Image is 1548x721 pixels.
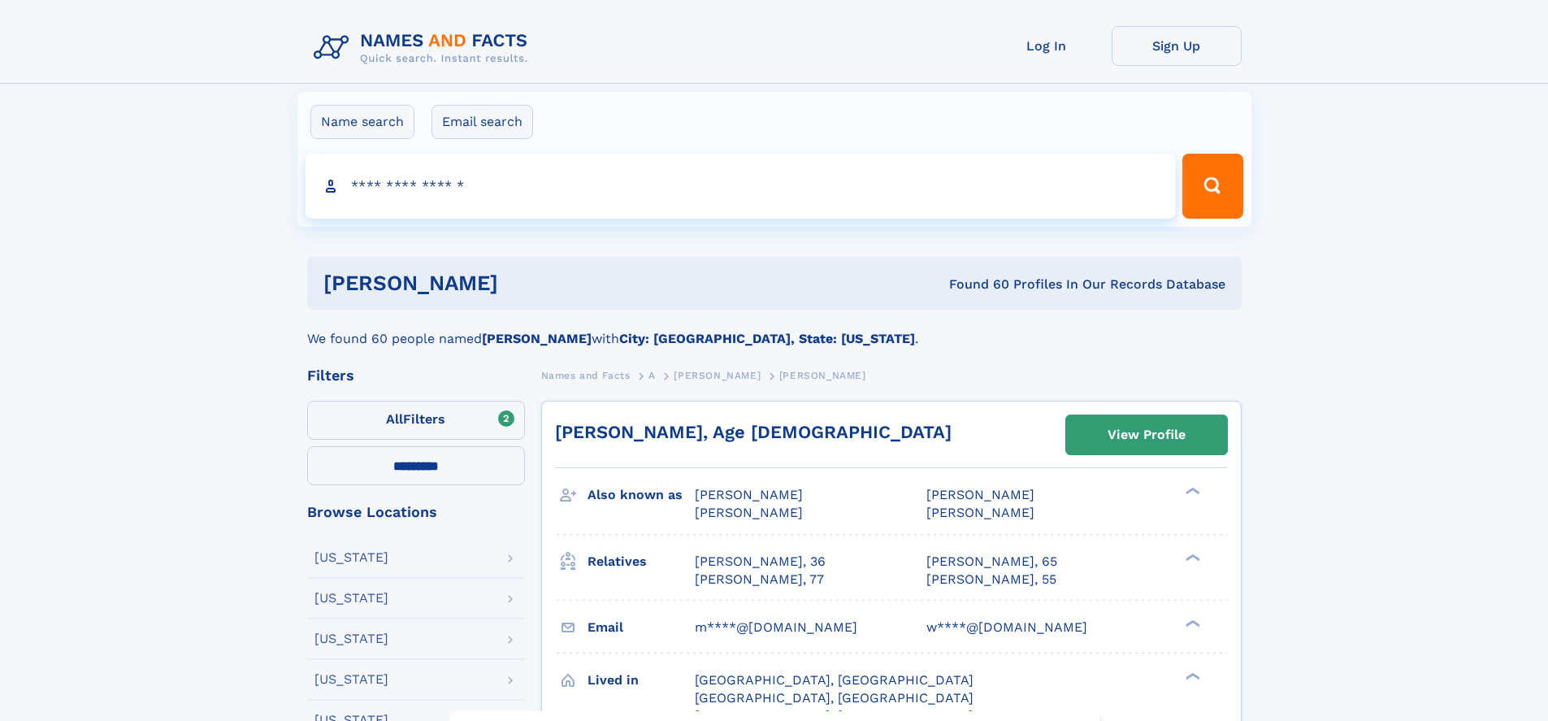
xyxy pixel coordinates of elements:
[779,370,866,381] span: [PERSON_NAME]
[588,667,695,694] h3: Lived in
[1108,416,1186,454] div: View Profile
[1066,415,1227,454] a: View Profile
[982,26,1112,66] a: Log In
[695,672,973,688] span: [GEOGRAPHIC_DATA], [GEOGRAPHIC_DATA]
[310,105,414,139] label: Name search
[926,571,1056,589] a: [PERSON_NAME], 55
[695,690,973,706] span: [GEOGRAPHIC_DATA], [GEOGRAPHIC_DATA]
[314,592,388,605] div: [US_STATE]
[723,276,1225,293] div: Found 60 Profiles In Our Records Database
[314,673,388,686] div: [US_STATE]
[588,614,695,641] h3: Email
[307,401,525,440] label: Filters
[307,26,541,70] img: Logo Names and Facts
[926,505,1034,520] span: [PERSON_NAME]
[674,370,761,381] span: [PERSON_NAME]
[648,365,656,385] a: A
[307,310,1242,349] div: We found 60 people named with .
[482,331,592,346] b: [PERSON_NAME]
[695,553,826,571] a: [PERSON_NAME], 36
[1182,618,1201,628] div: ❯
[1182,552,1201,562] div: ❯
[588,481,695,509] h3: Also known as
[1182,154,1242,219] button: Search Button
[926,553,1057,571] a: [PERSON_NAME], 65
[306,154,1176,219] input: search input
[674,365,761,385] a: [PERSON_NAME]
[1112,26,1242,66] a: Sign Up
[386,411,403,427] span: All
[314,632,388,645] div: [US_STATE]
[695,487,803,502] span: [PERSON_NAME]
[555,422,952,442] a: [PERSON_NAME], Age [DEMOGRAPHIC_DATA]
[314,551,388,564] div: [US_STATE]
[1182,671,1201,681] div: ❯
[695,571,824,589] a: [PERSON_NAME], 77
[588,548,695,575] h3: Relatives
[619,331,915,346] b: City: [GEOGRAPHIC_DATA], State: [US_STATE]
[926,487,1034,502] span: [PERSON_NAME]
[307,368,525,383] div: Filters
[1182,486,1201,497] div: ❯
[431,105,533,139] label: Email search
[307,505,525,519] div: Browse Locations
[695,505,803,520] span: [PERSON_NAME]
[648,370,656,381] span: A
[323,273,724,293] h1: [PERSON_NAME]
[541,365,631,385] a: Names and Facts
